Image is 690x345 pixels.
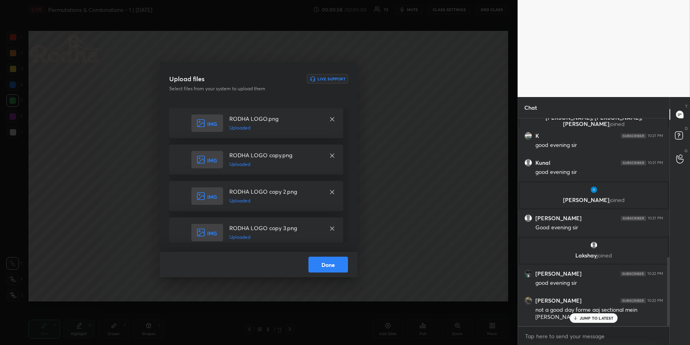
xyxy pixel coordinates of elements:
h4: RODHA LOGO copy 2.png [229,187,321,196]
img: default.png [590,241,597,249]
h6: Kunal [535,159,550,166]
h5: Uploaded [229,234,321,241]
img: thumbnail.jpg [525,270,532,277]
p: Chat [518,97,543,118]
div: Good evening sir [535,224,663,232]
div: good evening sir [535,168,663,176]
span: joined [609,196,624,204]
h6: [PERSON_NAME] [535,270,582,277]
h4: RODHA LOGO copy.png [229,151,321,159]
p: [PERSON_NAME], [PERSON_NAME], [PERSON_NAME] [525,114,663,127]
img: 4P8fHbbgJtejmAAAAAElFTkSuQmCC [621,160,646,165]
p: JUMP TO LATEST [580,316,614,320]
img: 4P8fHbbgJtejmAAAAAElFTkSuQmCC [620,298,646,303]
img: thumbnail.jpg [525,297,532,304]
div: not a good day forme aaj sectional mein [PERSON_NAME] aaye [535,306,663,321]
p: T [685,103,688,109]
div: 10:22 PM [647,271,663,276]
img: 4P8fHbbgJtejmAAAAAElFTkSuQmCC [621,133,646,138]
h6: Live Support [318,77,346,81]
span: joined [597,252,612,259]
div: 10:22 PM [647,298,663,303]
p: Select files from your system to upload them [169,85,297,92]
span: joined [609,120,624,128]
h6: [PERSON_NAME] [535,215,582,222]
h5: Uploaded [229,197,321,204]
div: 10:21 PM [648,216,663,221]
h6: K [535,132,539,139]
img: default.png [525,215,532,222]
img: 4P8fHbbgJtejmAAAAAElFTkSuQmCC [620,271,646,276]
p: Lakshay [525,252,663,259]
h6: [PERSON_NAME] [535,297,582,304]
img: thumbnail.jpg [525,132,532,139]
h4: RODHA LOGO copy 3.png [229,224,321,232]
div: 10:21 PM [648,133,663,138]
p: D [685,126,688,132]
div: good evening sir [535,141,663,149]
h5: Uploaded [229,161,321,168]
p: [PERSON_NAME] [525,197,663,203]
h5: Uploaded [229,124,321,132]
img: 4P8fHbbgJtejmAAAAAElFTkSuQmCC [621,216,646,221]
h3: Upload files [169,74,204,84]
h4: RODHA LOGO.png [229,114,321,123]
button: Done [308,257,348,273]
div: grid [518,118,669,326]
img: thumbnail.jpg [590,186,597,194]
p: G [684,148,688,154]
img: default.png [525,159,532,166]
div: 10:21 PM [648,160,663,165]
div: good evening sir [535,279,663,287]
